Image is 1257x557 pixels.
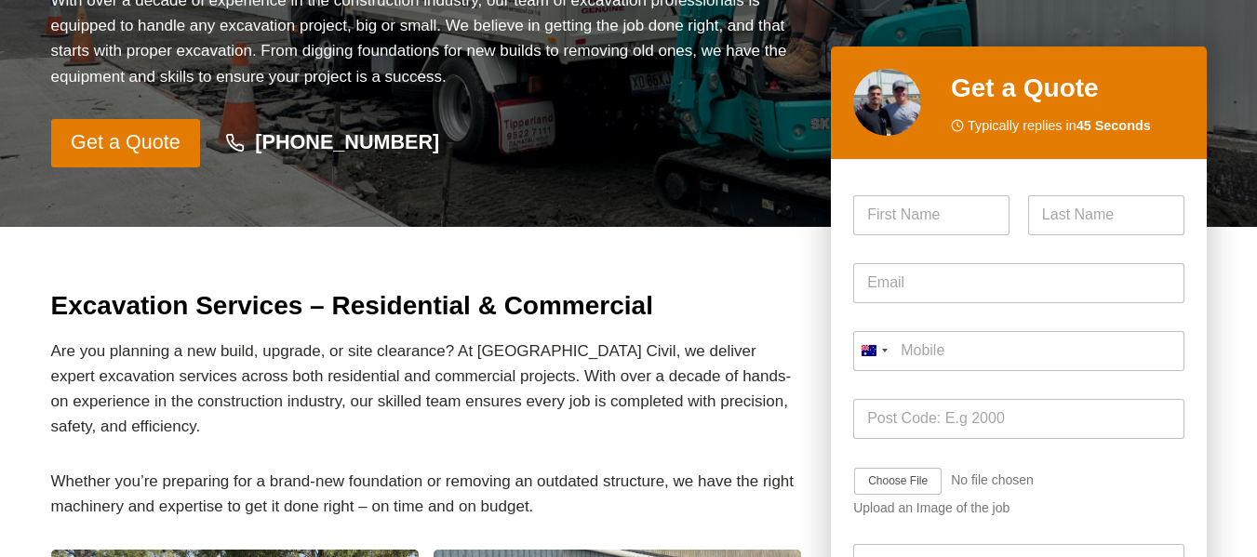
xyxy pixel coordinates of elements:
[51,119,201,167] a: Get a Quote
[255,130,439,153] strong: [PHONE_NUMBER]
[853,331,1183,371] input: Mobile
[853,501,1183,517] div: Upload an Image of the job
[1028,195,1184,235] input: Last Name
[207,122,457,165] a: [PHONE_NUMBER]
[853,399,1183,439] input: Post Code: E.g 2000
[1076,118,1151,133] strong: 45 Seconds
[853,263,1183,303] input: Email
[951,69,1184,108] h2: Get a Quote
[853,331,894,371] button: Selected country
[968,115,1151,137] span: Typically replies in
[71,126,181,159] span: Get a Quote
[51,286,802,325] h2: Excavation Services – Residential & Commercial
[853,195,1010,235] input: First Name
[51,338,802,440] p: Are you planning a new build, upgrade, or site clearance? At [GEOGRAPHIC_DATA] Civil, we deliver ...
[51,469,802,519] p: Whether you’re preparing for a brand-new foundation or removing an outdated structure, we have th...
